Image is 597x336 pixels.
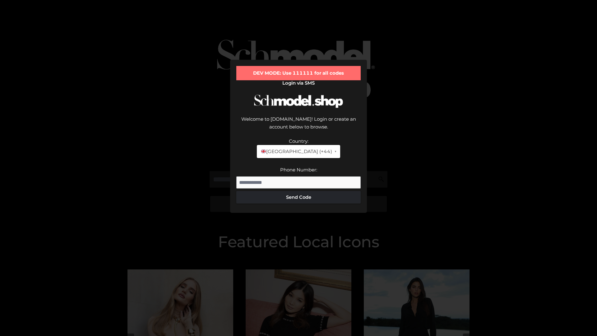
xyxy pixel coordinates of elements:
div: Welcome to [DOMAIN_NAME]! Login or create an account below to browse. [236,115,361,137]
img: 🇬🇧 [261,149,266,154]
img: Schmodel Logo [252,89,345,114]
label: Country: [289,138,308,144]
label: Phone Number: [280,167,317,173]
span: [GEOGRAPHIC_DATA] (+44) [261,147,332,156]
div: DEV MODE: Use 111111 for all codes [236,66,361,80]
h2: Login via SMS [236,80,361,86]
button: Send Code [236,191,361,203]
